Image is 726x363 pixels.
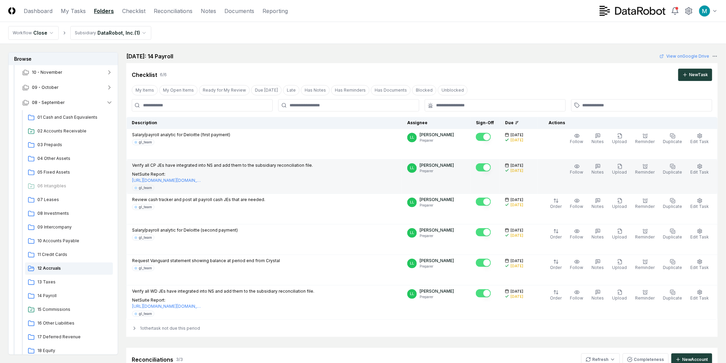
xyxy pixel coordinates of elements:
[37,334,110,340] span: 17 Deferred Revenue
[410,135,414,140] span: LL
[612,169,627,175] span: Upload
[201,7,216,15] a: Notes
[511,228,523,233] span: [DATE]
[224,7,254,15] a: Documents
[689,258,711,272] button: Edit Task
[132,297,314,309] p: NetSuite Report:
[420,138,454,143] p: Preparer
[410,230,414,235] span: LL
[25,221,113,234] a: 09 Intercompany
[37,306,110,313] span: 15 Commissions
[25,276,113,289] a: 13 Taxes
[689,132,711,146] button: Edit Task
[611,132,629,146] button: Upload
[132,197,265,203] p: Review cash tracker and post all payroll cash JEs that are needed.
[570,139,584,144] span: Follow
[301,85,330,95] button: Has Notes
[132,71,157,79] div: Checklist
[511,132,523,138] span: [DATE]
[94,7,114,15] a: Folders
[132,288,314,294] p: Verify all WD JEs have integrated into NS and add them to the subsidiary reconciliation file.
[25,262,113,275] a: 12 Accruals
[634,258,656,272] button: Reminder
[570,204,584,209] span: Follow
[590,288,606,303] button: Notes
[139,235,152,240] div: gl_team
[410,261,414,266] span: LL
[663,139,682,144] span: Duplicate
[25,112,113,124] a: 01 Cash and Cash Equivalents
[662,227,684,242] button: Duplicate
[132,258,280,264] p: Request Vanguard statement showing balance at period end from Crystal
[570,234,584,239] span: Follow
[476,163,491,172] button: Mark complete
[570,295,584,301] span: Follow
[635,169,655,175] span: Reminder
[37,169,110,175] span: 05 Fixed Assets
[75,30,96,36] div: Subsidiary
[420,132,454,138] p: [PERSON_NAME]
[9,52,118,65] h3: Browse
[612,234,627,239] span: Upload
[691,265,709,270] span: Edit Task
[678,69,712,81] button: NewTask
[569,162,585,177] button: Follow
[590,197,606,211] button: Notes
[25,139,113,151] a: 03 Prepaids
[511,163,523,168] span: [DATE]
[420,258,454,264] p: [PERSON_NAME]
[420,294,454,300] p: Preparer
[689,197,711,211] button: Edit Task
[61,7,86,15] a: My Tasks
[37,320,110,326] span: 16 Other Liabilities
[570,265,584,270] span: Follow
[139,140,152,145] div: gl_team
[176,356,183,363] div: 3 / 3
[634,197,656,211] button: Reminder
[132,177,201,184] a: [URL][DOMAIN_NAME][DOMAIN_NAME]
[689,72,708,78] div: New Task
[549,288,563,303] button: Order
[549,227,563,242] button: Order
[25,153,113,165] a: 04 Other Assets
[476,228,491,236] button: Mark complete
[25,290,113,302] a: 14 Payroll
[550,295,562,301] span: Order
[662,162,684,177] button: Duplicate
[612,265,627,270] span: Upload
[139,185,152,190] div: gl_team
[691,139,709,144] span: Edit Task
[37,114,110,120] span: 01 Cash and Cash Equivalents
[37,348,110,354] span: 18 Equity
[592,139,604,144] span: Notes
[634,288,656,303] button: Reminder
[689,162,711,177] button: Edit Task
[8,7,15,14] img: Logo
[635,234,655,239] span: Reminder
[611,197,629,211] button: Upload
[569,288,585,303] button: Follow
[691,234,709,239] span: Edit Task
[24,7,52,15] a: Dashboard
[611,258,629,272] button: Upload
[663,234,682,239] span: Duplicate
[590,227,606,242] button: Notes
[159,85,198,95] button: My Open Items
[199,85,250,95] button: Ready for My Review
[635,265,655,270] span: Reminder
[25,317,113,330] a: 16 Other Liabilities
[17,80,118,95] button: 09 - October
[476,259,491,267] button: Mark complete
[663,295,682,301] span: Duplicate
[592,169,604,175] span: Notes
[132,85,158,95] button: My Items
[590,258,606,272] button: Notes
[25,194,113,206] a: 07 Leases
[160,72,167,78] div: 6 / 6
[32,69,62,75] span: 10 - November
[132,162,313,168] p: Verify all CP JEs have integrated into NS and add them to the subsidiary reconciliation file.
[634,227,656,242] button: Reminder
[663,265,682,270] span: Duplicate
[13,30,32,36] div: Workflow
[132,171,313,184] p: NetSuite Report:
